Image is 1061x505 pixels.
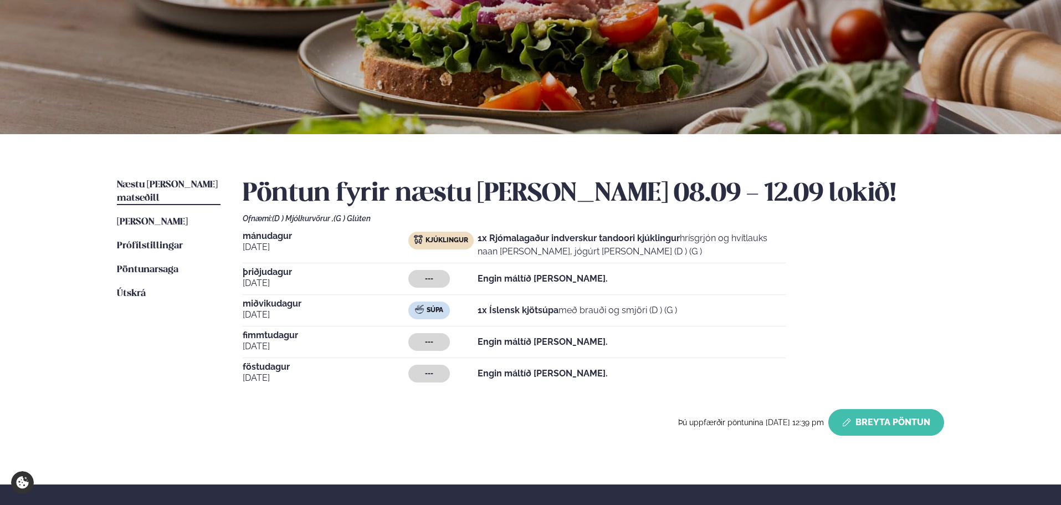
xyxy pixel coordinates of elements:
[243,363,408,371] span: föstudagur
[425,274,433,283] span: ---
[414,235,423,244] img: chicken.svg
[478,304,677,317] p: með brauði og smjöri (D ) (G )
[243,241,408,254] span: [DATE]
[243,232,408,241] span: mánudagur
[426,236,468,245] span: Kjúklingur
[678,418,824,427] span: Þú uppfærðir pöntunina [DATE] 12:39 pm
[117,217,188,227] span: [PERSON_NAME]
[427,306,443,315] span: Súpa
[117,289,146,298] span: Útskrá
[243,178,944,210] h2: Pöntun fyrir næstu [PERSON_NAME] 08.09 - 12.09 lokið!
[117,263,178,277] a: Pöntunarsaga
[425,369,433,378] span: ---
[243,299,408,308] span: miðvikudagur
[243,277,408,290] span: [DATE]
[117,241,183,251] span: Prófílstillingar
[117,178,221,205] a: Næstu [PERSON_NAME] matseðill
[243,340,408,353] span: [DATE]
[478,368,608,379] strong: Engin máltíð [PERSON_NAME].
[478,336,608,347] strong: Engin máltíð [PERSON_NAME].
[243,214,944,223] div: Ofnæmi:
[11,471,34,494] a: Cookie settings
[415,305,424,314] img: soup.svg
[478,233,680,243] strong: 1x Rjómalagaður indverskur tandoori kjúklingur
[117,265,178,274] span: Pöntunarsaga
[117,287,146,300] a: Útskrá
[272,214,334,223] span: (D ) Mjólkurvörur ,
[478,305,558,315] strong: 1x Íslensk kjötsúpa
[478,232,786,258] p: hrísgrjón og hvítlauks naan [PERSON_NAME], jógúrt [PERSON_NAME] (D ) (G )
[243,308,408,322] span: [DATE]
[117,239,183,253] a: Prófílstillingar
[117,180,218,203] span: Næstu [PERSON_NAME] matseðill
[425,338,433,346] span: ---
[334,214,371,223] span: (G ) Glúten
[243,331,408,340] span: fimmtudagur
[117,216,188,229] a: [PERSON_NAME]
[243,371,408,385] span: [DATE]
[243,268,408,277] span: þriðjudagur
[478,273,608,284] strong: Engin máltíð [PERSON_NAME].
[828,409,944,436] button: Breyta Pöntun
